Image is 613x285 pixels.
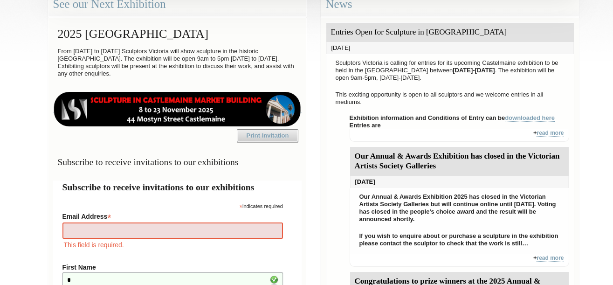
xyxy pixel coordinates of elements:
[53,45,302,80] p: From [DATE] to [DATE] Sculptors Victoria will show sculpture in the historic [GEOGRAPHIC_DATA]. T...
[62,181,292,194] h2: Subscribe to receive invitations to our exhibitions
[53,92,302,126] img: castlemaine-ldrbd25v2.png
[505,114,555,122] a: downloaded here
[53,22,302,45] h2: 2025 [GEOGRAPHIC_DATA]
[326,23,574,42] div: Entries Open for Sculpture in [GEOGRAPHIC_DATA]
[350,147,569,176] div: Our Annual & Awards Exhibition has closed in the Victorian Artists Society Galleries
[537,255,564,262] a: read more
[350,176,569,188] div: [DATE]
[350,129,569,142] div: +
[62,264,283,271] label: First Name
[453,67,495,74] strong: [DATE]-[DATE]
[350,114,555,122] strong: Exhibition information and Conditions of Entry can be
[237,129,298,142] a: Print Invitation
[53,153,302,171] h3: Subscribe to receive invitations to our exhibitions
[331,89,569,108] p: This exciting opportunity is open to all sculptors and we welcome entries in all mediums.
[331,57,569,84] p: Sculptors Victoria is calling for entries for its upcoming Castelmaine exhibition to be held in t...
[537,130,564,137] a: read more
[355,191,564,225] p: Our Annual & Awards Exhibition 2025 has closed in the Victorian Artists Society Galleries but wil...
[326,42,574,54] div: [DATE]
[350,254,569,267] div: +
[62,240,283,250] div: This field is required.
[62,210,283,221] label: Email Address
[355,230,564,250] p: If you wish to enquire about or purchase a sculpture in the exhibition please contact the sculpto...
[62,201,283,210] div: indicates required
